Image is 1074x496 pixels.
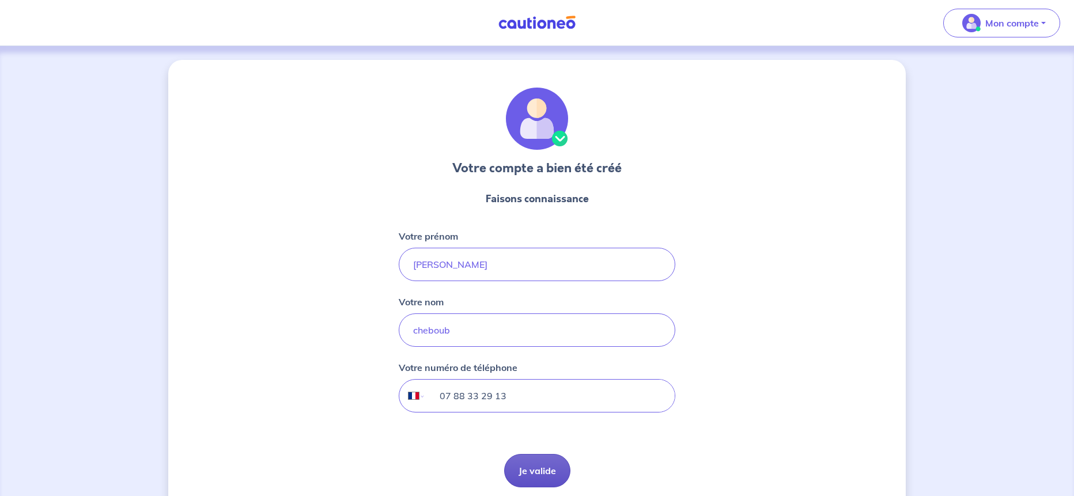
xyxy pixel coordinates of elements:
button: Je valide [504,454,570,487]
img: Cautioneo [494,16,580,30]
p: Votre numéro de téléphone [399,361,517,374]
input: 06 34 34 34 34 [426,380,675,412]
button: illu_account_valid_menu.svgMon compte [943,9,1060,37]
input: John [399,248,675,281]
h3: Votre compte a bien été créé [452,159,622,177]
p: Mon compte [985,16,1039,30]
p: Faisons connaissance [486,191,589,206]
input: Doe [399,313,675,347]
img: illu_account_valid_menu.svg [962,14,981,32]
p: Votre nom [399,295,444,309]
p: Votre prénom [399,229,458,243]
img: illu_account_valid.svg [506,88,568,150]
